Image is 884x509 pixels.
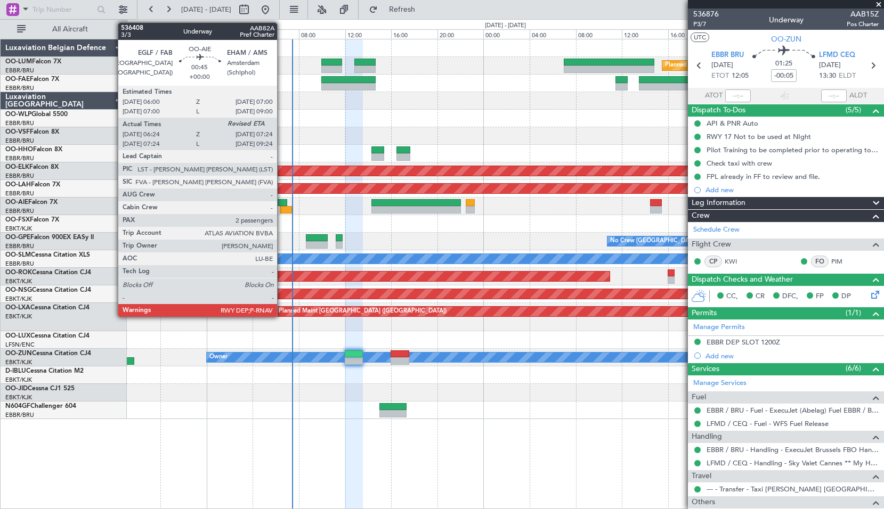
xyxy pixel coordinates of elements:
a: EBKT/KJK [5,376,32,384]
span: DP [841,291,851,302]
span: OO-ZUN [5,350,32,357]
span: FP [816,291,824,302]
a: N604GFChallenger 604 [5,403,76,409]
a: EBBR/BRU [5,411,34,419]
a: OO-ELKFalcon 8X [5,164,59,170]
div: [DATE] - [DATE] [485,21,526,30]
a: PIM [831,257,855,266]
a: EBBR / BRU - Handling - ExecuJet Brussels FBO Handling Abelag [707,445,879,454]
span: EBBR BRU [711,50,744,61]
div: Check taxi with crew [707,159,772,168]
span: OO-NSG [5,287,32,293]
a: EBBR/BRU [5,260,34,268]
span: (1/1) [846,307,861,318]
div: CP [704,256,722,267]
div: Planned Maint [GEOGRAPHIC_DATA] ([GEOGRAPHIC_DATA] National) [665,58,858,73]
div: [DATE] - [DATE] [129,21,170,30]
a: OO-LUXCessna Citation CJ4 [5,333,90,339]
button: All Aircraft [12,21,116,38]
div: Owner [209,349,228,365]
div: RWY 17 Not to be used at NIght [707,132,811,141]
div: 00:00 [207,29,253,39]
a: EBKT/KJK [5,313,32,321]
span: Flight Crew [692,239,731,251]
span: ETOT [711,71,729,81]
div: Add new [705,351,879,360]
a: EBBR/BRU [5,207,34,215]
span: OO-LAH [5,182,31,188]
span: OO-ELK [5,164,29,170]
span: OO-VSF [5,129,30,135]
a: EBBR/BRU [5,154,34,162]
span: Fuel [692,391,706,404]
span: P3/7 [693,20,719,29]
div: 08:00 [576,29,622,39]
div: 08:00 [299,29,345,39]
span: OO-LXA [5,305,30,311]
span: D-IBLU [5,368,26,374]
div: 04:00 [253,29,299,39]
a: OO-FSXFalcon 7X [5,217,59,223]
div: Underway [769,14,804,26]
div: FPL already in FF to review and file. [707,172,820,181]
div: [DATE] - [DATE] [208,21,249,30]
a: EBBR/BRU [5,67,34,75]
div: 16:00 [668,29,715,39]
a: EBBR/BRU [5,242,34,250]
span: Travel [692,470,711,482]
span: OO-AIE [5,199,28,206]
a: EBBR/BRU [5,119,34,127]
span: (5/5) [846,104,861,116]
a: OO-ROKCessna Citation CJ4 [5,269,91,276]
div: EBBR DEP SLOT 1200Z [707,338,780,347]
a: OO-GPEFalcon 900EX EASy II [5,234,94,241]
span: Services [692,363,719,375]
span: ELDT [839,71,856,81]
div: FO [811,256,829,267]
span: N604GF [5,403,30,409]
span: LFMD CEQ [819,50,855,61]
div: 16:00 [391,29,437,39]
input: Trip Number [33,2,94,18]
div: 12:00 [345,29,392,39]
span: OO-FAE [5,76,30,83]
a: EBKT/KJK [5,277,32,285]
a: --- - Transfer - Taxi [PERSON_NAME] [GEOGRAPHIC_DATA] [707,485,879,494]
span: Others [692,496,715,508]
button: Refresh [364,1,428,18]
span: 13:30 [819,71,836,81]
a: OO-HHOFalcon 8X [5,146,62,153]
a: OO-LXACessna Citation CJ4 [5,305,90,311]
span: (6/6) [846,363,861,374]
a: Manage Permits [693,322,745,333]
span: 01:25 [775,59,792,69]
a: OO-JIDCessna CJ1 525 [5,385,75,392]
a: EBKT/KJK [5,358,32,366]
span: Leg Information [692,197,745,209]
div: API & PNR Auto [707,119,758,128]
span: OO-HHO [5,146,33,153]
a: LFSN/ENC [5,341,35,349]
span: AAB15Z [847,9,879,20]
span: OO-LUX [5,333,30,339]
a: LFMD / CEQ - Handling - Sky Valet Cannes ** My Handling**LFMD / CEQ [707,458,879,467]
div: 16:00 [115,29,161,39]
a: LFMD / CEQ - Fuel - WFS Fuel Release [707,419,829,428]
a: OO-NSGCessna Citation CJ4 [5,287,91,293]
a: OO-FAEFalcon 7X [5,76,59,83]
div: 20:00 [160,29,207,39]
a: Manage Services [693,378,747,389]
a: OO-LUMFalcon 7X [5,59,61,65]
a: OO-LAHFalcon 7X [5,182,60,188]
a: OO-ZUNCessna Citation CJ4 [5,350,91,357]
div: Add new [705,185,879,194]
div: 12:00 [622,29,668,39]
span: Permits [692,307,717,319]
span: ATOT [705,91,723,101]
span: [DATE] [711,60,733,71]
a: EBKT/KJK [5,225,32,233]
input: --:-- [725,89,751,102]
span: OO-SLM [5,252,31,258]
a: EBBR/BRU [5,84,34,92]
span: [DATE] - [DATE] [181,5,231,14]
